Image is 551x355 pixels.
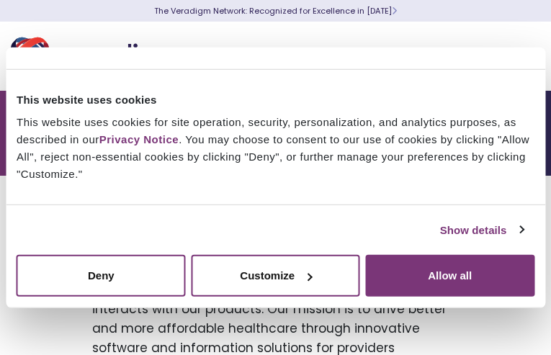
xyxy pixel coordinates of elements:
[17,91,534,108] div: This website uses cookies
[392,5,397,17] span: Learn More
[99,133,179,145] a: Privacy Notice
[154,5,397,17] a: The Veradigm Network: Recognized for Excellence in [DATE]Learn More
[17,114,534,183] div: This website uses cookies for site operation, security, personalization, and analytics purposes, ...
[17,255,186,297] button: Deny
[365,255,534,297] button: Allow all
[191,255,360,297] button: Customize
[440,221,524,238] a: Show details
[508,37,529,75] button: Toggle Navigation Menu
[11,32,184,80] img: Veradigm logo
